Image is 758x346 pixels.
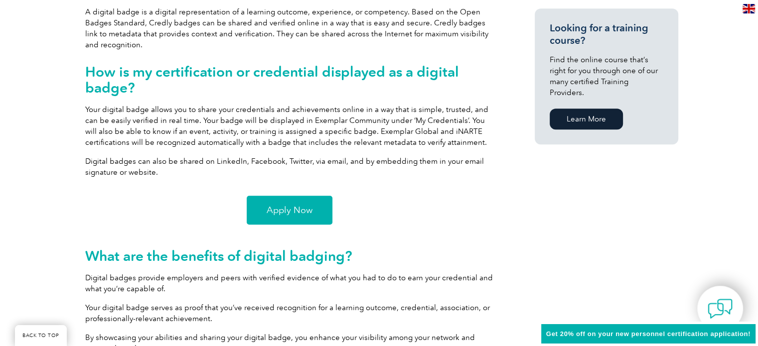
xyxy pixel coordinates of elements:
[85,6,494,50] p: A digital badge is a digital representation of a learning outcome, experience, or competency. Bas...
[708,296,733,321] img: contact-chat.png
[85,104,494,148] p: Your digital badge allows you to share your credentials and achievements online in a way that is ...
[267,206,312,215] span: Apply Now
[247,196,332,225] a: Apply Now
[743,4,755,13] img: en
[85,248,494,264] h2: What are the benefits of digital badging?
[85,302,494,324] p: Your digital badge serves as proof that you’ve received recognition for a learning outcome, crede...
[550,109,623,129] a: Learn More
[85,64,494,96] h2: How is my certification or credential displayed as a digital badge?
[550,54,663,98] p: Find the online course that’s right for you through one of our many certified Training Providers.
[550,22,663,47] h3: Looking for a training course?
[546,330,751,338] span: Get 20% off on your new personnel certification application!
[85,272,494,294] p: Digital badges provide employers and peers with verified evidence of what you had to do to earn y...
[15,325,67,346] a: BACK TO TOP
[85,156,494,178] p: Digital badges can also be shared on LinkedIn, Facebook, Twitter, via email, and by embedding the...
